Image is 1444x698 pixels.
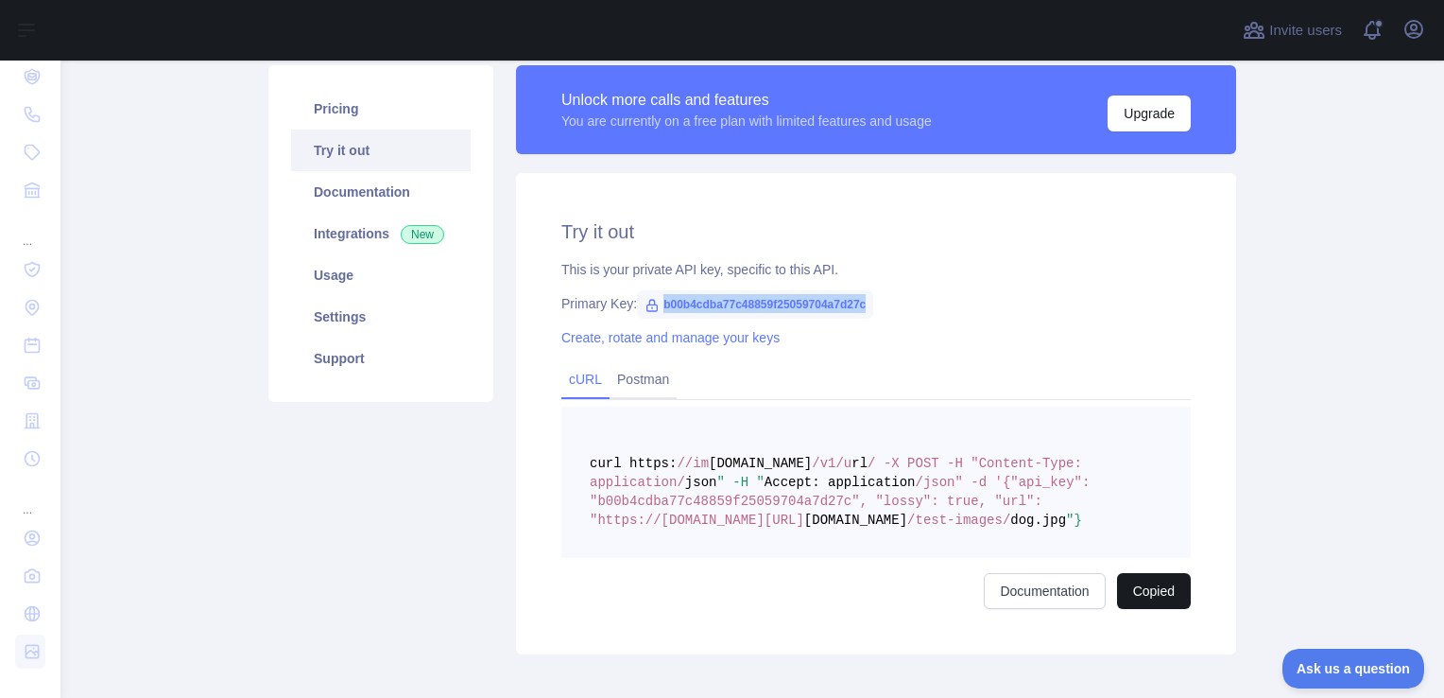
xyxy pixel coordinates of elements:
span: b00b4cdba77c48859f25059704a7d27c [637,290,873,319]
span: /v1/u [812,456,851,471]
h2: Try it out [561,218,1191,245]
a: cURL [569,372,602,387]
span: "} [1066,513,1082,528]
div: This is your private API key, specific to this API. [561,260,1191,279]
span: curl https: [590,456,677,471]
span: /json" -d '{"api_key": "b00b4cdba77c48859f25059704a7d27c", "lossy": true, "url": "https:/ [590,475,1098,528]
button: Upgrade [1108,96,1191,131]
a: Postman [610,364,677,394]
span: //im [677,456,709,471]
span: " -H " [716,475,764,490]
a: Support [291,338,471,379]
span: rl [851,456,868,471]
iframe: Toggle Customer Support [1282,649,1425,689]
span: [DOMAIN_NAME] [804,513,907,528]
a: Usage [291,254,471,296]
span: json [685,475,717,490]
div: You are currently on a free plan with limited features and usage [561,112,932,131]
div: ... [15,480,45,517]
div: Primary Key: [561,294,1191,313]
a: Pricing [291,88,471,130]
div: ... [15,211,45,249]
span: Accept: application [765,475,916,490]
span: Invite users [1269,20,1342,42]
a: Documentation [984,573,1105,609]
span: dog.jpg [1010,513,1066,528]
a: Integrations New [291,213,471,254]
span: [DOMAIN_NAME] [709,456,812,471]
a: Try it out [291,130,471,171]
span: New [401,225,444,244]
a: Documentation [291,171,471,213]
div: Unlock more calls and features [561,89,932,112]
a: Create, rotate and manage your keys [561,330,780,345]
button: Invite users [1239,15,1346,45]
span: /[DOMAIN_NAME][URL] [653,513,804,528]
button: Copied [1117,573,1191,609]
span: /test-images/ [907,513,1010,528]
a: Settings [291,296,471,338]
